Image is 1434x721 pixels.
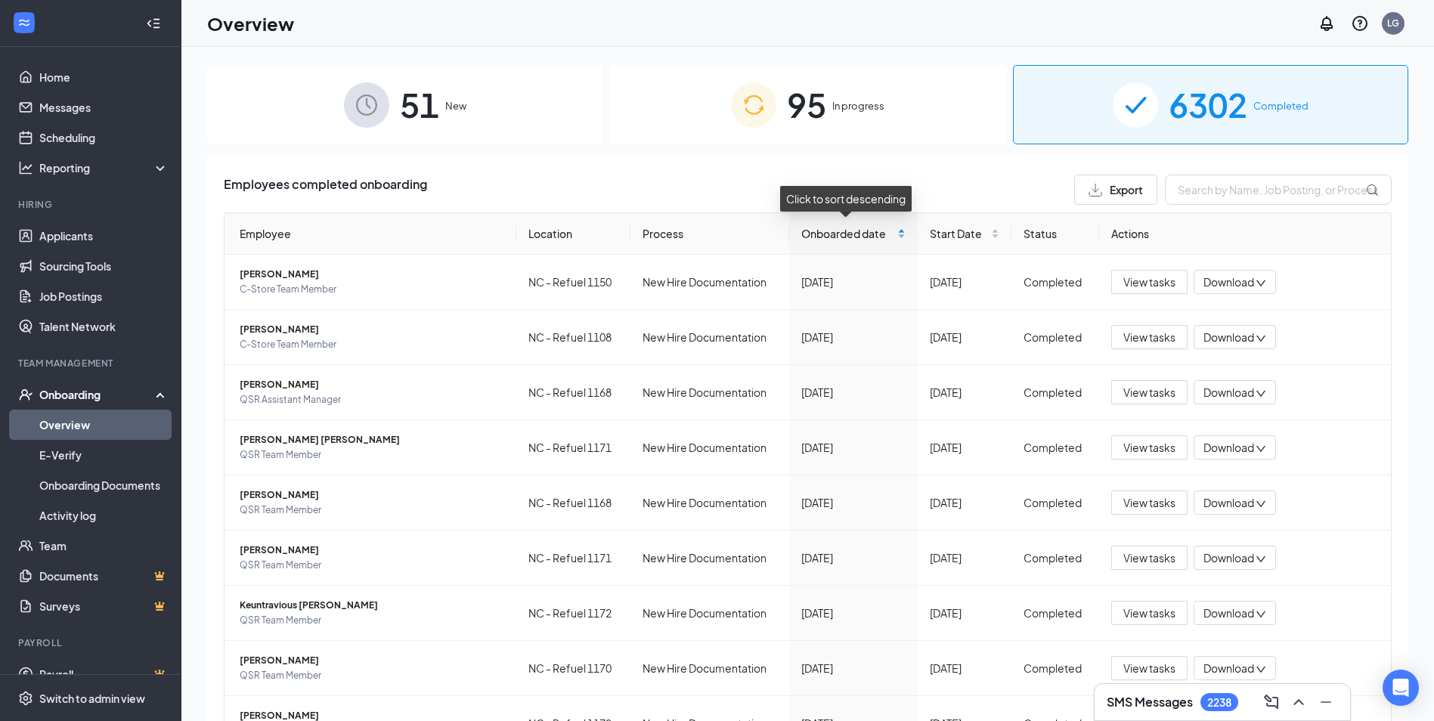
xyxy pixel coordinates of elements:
[1011,213,1100,255] th: Status
[787,79,826,131] span: 95
[240,377,504,392] span: [PERSON_NAME]
[516,475,631,531] td: NC - Refuel 1168
[516,641,631,696] td: NC - Refuel 1170
[39,561,169,591] a: DocumentsCrown
[39,659,169,689] a: PayrollCrown
[240,503,504,518] span: QSR Team Member
[630,213,788,255] th: Process
[930,605,999,621] div: [DATE]
[17,15,32,30] svg: WorkstreamLogo
[39,500,169,531] a: Activity log
[930,494,999,511] div: [DATE]
[39,410,169,440] a: Overview
[1256,278,1266,289] span: down
[930,439,999,456] div: [DATE]
[1317,693,1335,711] svg: Minimize
[1123,384,1175,401] span: View tasks
[1203,550,1254,566] span: Download
[930,384,999,401] div: [DATE]
[801,384,906,401] div: [DATE]
[1383,670,1419,706] div: Open Intercom Messenger
[1024,605,1088,621] div: Completed
[39,691,145,706] div: Switch to admin view
[1290,693,1308,711] svg: ChevronUp
[1111,325,1188,349] button: View tasks
[516,420,631,475] td: NC - Refuel 1171
[1099,213,1391,255] th: Actions
[18,636,166,649] div: Payroll
[930,660,999,676] div: [DATE]
[18,691,33,706] svg: Settings
[1203,274,1254,290] span: Download
[918,213,1011,255] th: Start Date
[1256,388,1266,399] span: down
[39,62,169,92] a: Home
[39,470,169,500] a: Onboarding Documents
[930,225,988,242] span: Start Date
[801,549,906,566] div: [DATE]
[39,531,169,561] a: Team
[1387,17,1399,29] div: LG
[1318,14,1336,32] svg: Notifications
[39,92,169,122] a: Messages
[39,251,169,281] a: Sourcing Tools
[1314,690,1338,714] button: Minimize
[1024,274,1088,290] div: Completed
[1024,384,1088,401] div: Completed
[240,432,504,447] span: [PERSON_NAME] [PERSON_NAME]
[240,487,504,503] span: [PERSON_NAME]
[1111,380,1188,404] button: View tasks
[207,11,294,36] h1: Overview
[1256,609,1266,620] span: down
[516,255,631,310] td: NC - Refuel 1150
[780,186,912,212] div: Click to sort descending
[630,255,788,310] td: New Hire Documentation
[400,79,439,131] span: 51
[445,98,466,113] span: New
[1111,490,1188,515] button: View tasks
[630,586,788,641] td: New Hire Documentation
[1024,439,1088,456] div: Completed
[1256,333,1266,344] span: down
[1256,554,1266,565] span: down
[1203,661,1254,676] span: Download
[801,660,906,676] div: [DATE]
[1024,329,1088,345] div: Completed
[930,329,999,345] div: [DATE]
[630,475,788,531] td: New Hire Documentation
[1123,439,1175,456] span: View tasks
[801,439,906,456] div: [DATE]
[1253,98,1309,113] span: Completed
[240,543,504,558] span: [PERSON_NAME]
[1107,694,1193,710] h3: SMS Messages
[801,225,894,242] span: Onboarded date
[240,392,504,407] span: QSR Assistant Manager
[39,281,169,311] a: Job Postings
[240,668,504,683] span: QSR Team Member
[1024,494,1088,511] div: Completed
[630,365,788,420] td: New Hire Documentation
[39,160,169,175] div: Reporting
[1203,385,1254,401] span: Download
[1074,175,1157,205] button: Export
[930,274,999,290] div: [DATE]
[1123,660,1175,676] span: View tasks
[516,531,631,586] td: NC - Refuel 1171
[240,598,504,613] span: Keuntravious [PERSON_NAME]
[1123,605,1175,621] span: View tasks
[240,337,504,352] span: C-Store Team Member
[1203,330,1254,345] span: Download
[240,558,504,573] span: QSR Team Member
[240,613,504,628] span: QSR Team Member
[39,440,169,470] a: E-Verify
[39,221,169,251] a: Applicants
[1111,435,1188,460] button: View tasks
[1024,660,1088,676] div: Completed
[1256,664,1266,675] span: down
[18,160,33,175] svg: Analysis
[516,213,631,255] th: Location
[1169,79,1247,131] span: 6302
[240,322,504,337] span: [PERSON_NAME]
[224,175,427,205] span: Employees completed onboarding
[1024,549,1088,566] div: Completed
